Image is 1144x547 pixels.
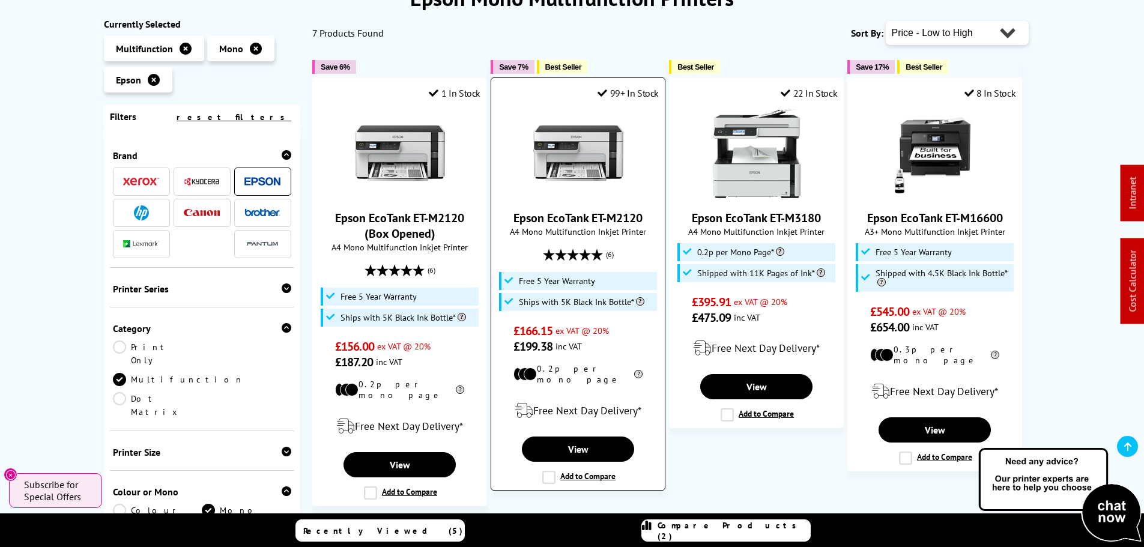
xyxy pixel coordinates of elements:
[110,110,136,122] span: Filters
[897,60,948,74] button: Best Seller
[545,62,582,71] span: Best Seller
[429,87,480,99] div: 1 In Stock
[906,62,942,71] span: Best Seller
[513,323,552,339] span: £166.15
[377,340,431,352] span: ex VAT @ 20%
[340,313,466,322] span: Ships with 5K Black Ink Bottle*
[497,226,659,237] span: A4 Mono Multifunction Inkjet Printer
[964,87,1016,99] div: 8 In Stock
[321,62,350,71] span: Save 6%
[542,471,616,484] label: Add to Compare
[134,205,149,220] img: HP
[202,504,291,517] a: Mono
[692,310,731,325] span: £475.09
[912,306,966,317] span: ex VAT @ 20%
[244,205,280,220] a: Brother
[499,62,528,71] span: Save 7%
[781,87,837,99] div: 22 In Stock
[244,177,280,186] img: Epson
[340,292,417,301] span: Free 5 Year Warranty
[123,174,159,189] a: Xerox
[335,354,373,370] span: £187.20
[123,177,159,186] img: Xerox
[113,392,202,419] a: Dot Matrix
[555,340,582,352] span: inc VAT
[219,43,243,55] span: Mono
[319,241,480,253] span: A4 Mono Multifunction Inkjet Printer
[676,226,837,237] span: A4 Mono Multifunction Inkjet Printer
[734,312,760,323] span: inc VAT
[184,209,220,217] img: Canon
[428,259,435,282] span: (6)
[1127,177,1139,210] a: Intranet
[335,210,464,241] a: Epson EcoTank ET-M2120 (Box Opened)
[606,243,614,266] span: (6)
[847,60,895,74] button: Save 17%
[533,108,623,198] img: Epson EcoTank ET-M2120
[491,60,534,74] button: Save 7%
[113,486,292,498] div: Colour or Mono
[879,417,990,443] a: View
[876,247,952,257] span: Free 5 Year Warranty
[335,339,374,354] span: £156.00
[533,189,623,201] a: Epson EcoTank ET-M2120
[344,452,455,477] a: View
[4,468,17,482] button: Close
[244,174,280,189] a: Epson
[876,268,1011,288] span: Shipped with 4.5K Black Ink Bottle*
[355,108,445,198] img: Epson EcoTank ET-M2120 (Box Opened)
[870,319,909,335] span: £654.00
[856,62,889,71] span: Save 17%
[113,283,292,295] div: Printer Series
[123,205,159,220] a: HP
[303,525,463,536] span: Recently Viewed (5)
[116,43,173,55] span: Multifunction
[676,331,837,365] div: modal_delivery
[513,339,552,354] span: £199.38
[244,208,280,217] img: Brother
[113,373,244,386] a: Multifunction
[700,374,812,399] a: View
[641,519,811,542] a: Compare Products (2)
[870,304,909,319] span: £545.00
[113,446,292,458] div: Printer Size
[364,486,437,500] label: Add to Compare
[870,344,999,366] li: 0.3p per mono page
[712,108,802,198] img: Epson EcoTank ET-M3180
[116,74,141,86] span: Epson
[721,408,794,422] label: Add to Compare
[24,479,90,503] span: Subscribe for Special Offers
[537,60,588,74] button: Best Seller
[177,112,291,122] a: reset filters
[497,394,659,428] div: modal_delivery
[712,189,802,201] a: Epson EcoTank ET-M3180
[522,437,634,462] a: View
[123,240,159,247] img: Lexmark
[312,60,356,74] button: Save 6%
[513,210,643,226] a: Epson EcoTank ET-M2120
[867,210,1003,226] a: Epson EcoTank ET-M16600
[851,27,883,39] span: Sort By:
[113,340,202,367] a: Print Only
[658,520,810,542] span: Compare Products (2)
[890,189,980,201] a: Epson EcoTank ET-M16600
[244,237,280,251] img: Pantum
[244,237,280,252] a: Pantum
[355,189,445,201] a: Epson EcoTank ET-M2120 (Box Opened)
[113,322,292,334] div: Category
[519,297,644,307] span: Ships with 5K Black Ink Bottle*
[890,108,980,198] img: Epson EcoTank ET-M16600
[1127,250,1139,312] a: Cost Calculator
[555,325,609,336] span: ex VAT @ 20%
[312,27,384,39] span: 7 Products Found
[184,174,220,189] a: Kyocera
[113,150,292,162] div: Brand
[912,321,939,333] span: inc VAT
[513,363,643,385] li: 0.2p per mono page
[854,226,1015,237] span: A3+ Mono Multifunction Inkjet Printer
[692,294,731,310] span: £395.91
[519,276,595,286] span: Free 5 Year Warranty
[184,177,220,186] img: Kyocera
[734,296,787,307] span: ex VAT @ 20%
[335,379,464,400] li: 0.2p per mono page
